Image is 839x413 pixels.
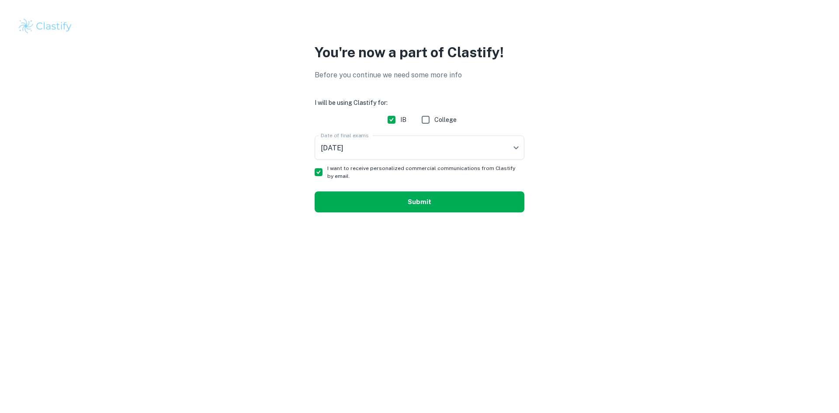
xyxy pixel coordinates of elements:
img: Clastify logo [17,17,73,35]
span: IB [400,115,406,125]
span: College [434,115,457,125]
p: You're now a part of Clastify! [315,42,524,63]
button: Submit [315,191,524,212]
div: [DATE] [315,135,524,160]
a: Clastify logo [17,17,822,35]
p: Before you continue we need some more info [315,70,524,80]
h6: I will be using Clastify for: [315,98,524,108]
label: Date of final exams [321,132,368,139]
span: I want to receive personalized commercial communications from Clastify by email. [327,164,517,180]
